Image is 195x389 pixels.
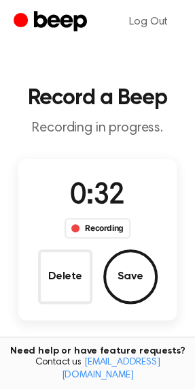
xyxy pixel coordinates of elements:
span: Contact us [8,357,187,381]
button: Delete Audio Record [38,249,92,304]
span: 0:32 [70,182,124,211]
a: [EMAIL_ADDRESS][DOMAIN_NAME] [62,358,160,379]
a: Log Out [116,5,181,38]
h1: Record a Beep [11,87,184,109]
a: Beep [14,9,90,35]
button: Save Audio Record [103,249,158,304]
div: Recording [65,218,130,238]
p: Recording in progress. [11,120,184,137]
